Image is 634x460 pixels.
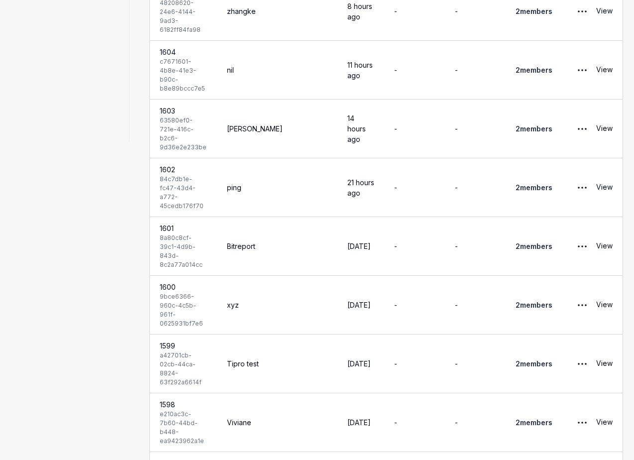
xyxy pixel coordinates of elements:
a: View [596,119,613,139]
div: a42701cb-02cb-44ca-8824-63f292a6614f [160,351,207,387]
span: s [548,418,552,427]
span: s [548,359,552,368]
td: - [384,217,445,276]
div: 1598 [160,399,207,410]
td: - [445,41,506,100]
a: 2members [516,242,552,250]
td: - [445,100,506,158]
div: 1604 [160,47,207,57]
a: View [596,354,613,374]
div: 1602 [160,164,207,175]
div: 84c7db1e-fc47-43d4-a772-45cedb176f70 [160,175,207,211]
span: s [548,183,552,192]
td: - [445,276,506,335]
time: 21 hours ago [347,178,374,197]
span: s [548,66,552,74]
a: 2members [516,301,552,309]
span: s [548,301,552,309]
span: s [548,242,552,250]
a: 2members [516,359,552,368]
time: 14 hours ago [347,114,366,143]
td: - [384,335,445,393]
td: - [445,393,506,452]
a: 2members [516,183,552,192]
time: [DATE] [347,242,371,250]
td: - [384,158,445,217]
time: [DATE] [347,301,371,309]
div: 1603 [160,106,207,116]
div: 1600 [160,282,207,292]
a: 2members [516,418,552,427]
time: 11 hours ago [347,61,373,80]
td: - [445,335,506,393]
a: View [596,60,613,80]
td: Bitreport [217,217,337,276]
time: [DATE] [347,359,371,368]
a: View [596,178,613,198]
div: 9bce6366-960c-4c5b-961f-0625931bf7e6 [160,292,207,328]
span: s [548,7,552,15]
td: [PERSON_NAME] [217,100,337,158]
a: 2members [516,124,552,133]
div: c7671601-4b8e-41e3-b90c-b8e89bccc7e5 [160,57,207,93]
div: e210ac3c-7b60-44bd-b448-ea9423962a1e [160,410,207,446]
td: - [445,158,506,217]
a: 2members [516,7,552,15]
a: 2members [516,66,552,74]
a: View [596,1,613,21]
td: nil [217,41,337,100]
td: - [384,41,445,100]
span: s [548,124,552,133]
td: ping [217,158,337,217]
a: View [596,413,613,433]
td: - [384,276,445,335]
td: Tipro test [217,335,337,393]
a: View [596,295,613,315]
td: xyz [217,276,337,335]
div: 63580ef0-721e-416c-b2c6-9d36e2e233be [160,116,207,152]
time: 8 hours ago [347,2,372,21]
a: View [596,236,613,256]
td: Viviane [217,393,337,452]
td: - [384,393,445,452]
div: 1599 [160,341,207,351]
div: 1601 [160,223,207,233]
div: 8a80c8cf-39c1-4d9b-843d-8c2a77a014cc [160,233,207,269]
td: - [445,217,506,276]
time: [DATE] [347,418,371,427]
td: - [384,100,445,158]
